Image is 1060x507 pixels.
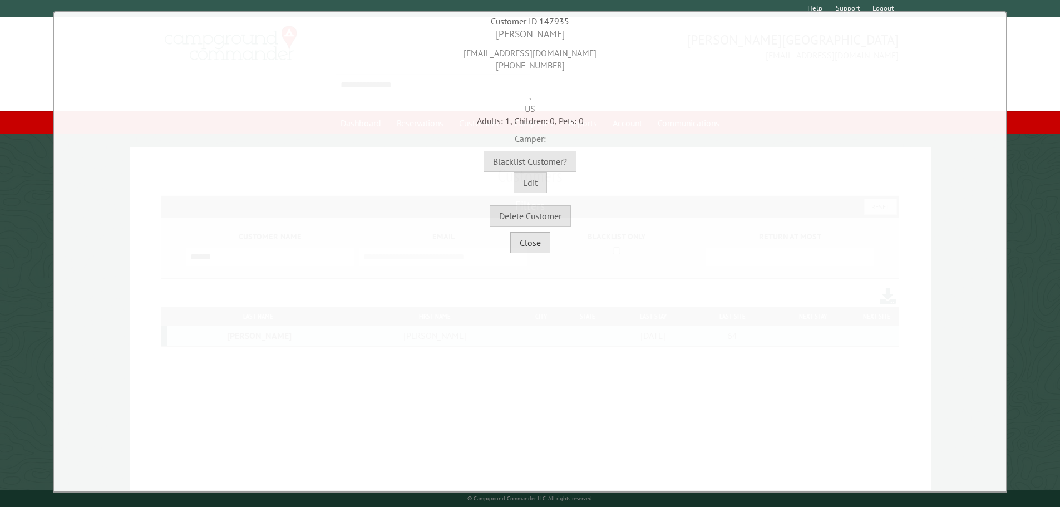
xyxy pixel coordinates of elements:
[57,72,1003,115] div: , US
[490,205,571,227] button: Delete Customer
[467,495,593,502] small: © Campground Commander LLC. All rights reserved.
[57,127,1003,145] div: Camper:
[57,41,1003,72] div: [EMAIL_ADDRESS][DOMAIN_NAME] [PHONE_NUMBER]
[510,232,550,253] button: Close
[484,151,576,172] button: Blacklist Customer?
[57,115,1003,127] div: Adults: 1, Children: 0, Pets: 0
[514,172,547,193] button: Edit
[57,15,1003,27] div: Customer ID 147935
[57,27,1003,41] div: [PERSON_NAME]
